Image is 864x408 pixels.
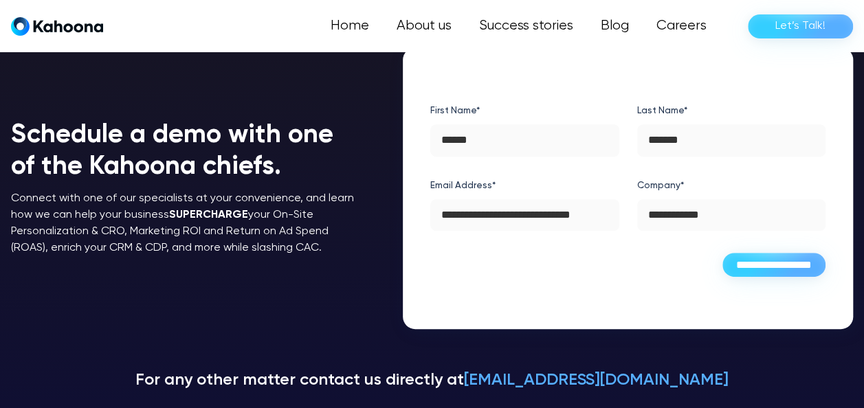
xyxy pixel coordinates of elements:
[169,209,248,220] strong: SUPERCHARGE
[430,100,619,122] label: First Name*
[11,369,853,392] p: For any other matter contact us directly at
[430,174,619,196] label: Email Address*
[430,100,826,277] form: Demo Form
[317,12,383,40] a: Home
[637,174,826,196] label: Company*
[11,16,103,36] a: home
[11,190,362,256] p: Connect with one of our specialists at your convenience, and learn how we can help your business ...
[643,12,720,40] a: Careers
[587,12,643,40] a: Blog
[748,14,853,38] a: Let’s Talk!
[775,15,826,37] div: Let’s Talk!
[383,12,465,40] a: About us
[464,372,729,388] a: [EMAIL_ADDRESS][DOMAIN_NAME]
[637,100,826,122] label: Last Name*
[11,120,362,183] h1: Schedule a demo with one of the Kahoona chiefs.
[465,12,587,40] a: Success stories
